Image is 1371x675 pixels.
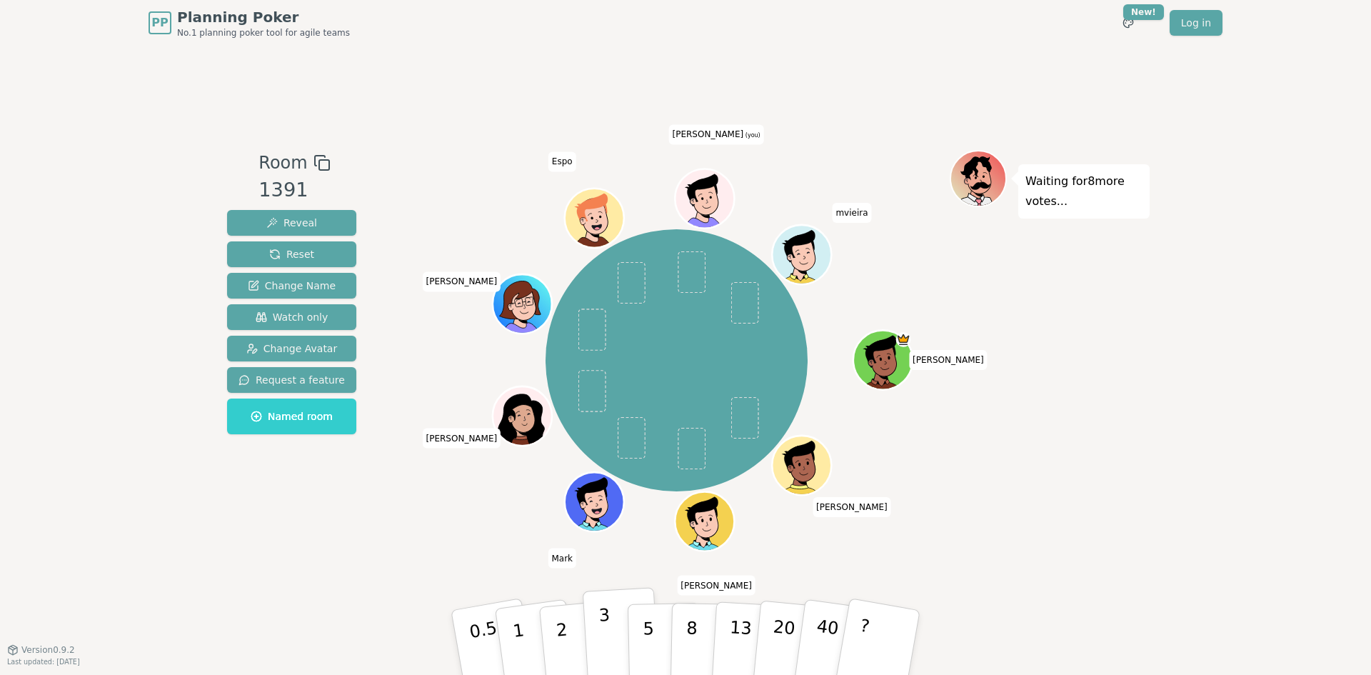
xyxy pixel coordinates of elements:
div: New! [1123,4,1164,20]
button: Reset [227,241,356,267]
button: Reveal [227,210,356,236]
span: PP [151,14,168,31]
span: Click to change your name [677,576,755,596]
span: Watch only [256,310,328,324]
span: Change Avatar [246,341,338,356]
span: Rafael is the host [896,332,911,347]
div: 1391 [258,176,330,205]
button: Version0.9.2 [7,644,75,656]
span: Room [258,150,307,176]
span: Version 0.9.2 [21,644,75,656]
button: Click to change your avatar [677,171,733,227]
span: Planning Poker [177,7,350,27]
span: Click to change your name [423,429,501,449]
button: Change Name [227,273,356,299]
span: (you) [743,133,760,139]
span: Click to change your name [813,497,891,517]
span: Click to change your name [548,549,576,569]
button: Change Avatar [227,336,356,361]
span: Request a feature [238,373,345,387]
span: Click to change your name [423,272,501,292]
span: Reset [269,247,314,261]
span: Change Name [248,279,336,293]
span: Last updated: [DATE] [7,658,80,666]
button: Watch only [227,304,356,330]
button: New! [1115,10,1141,36]
span: Click to change your name [669,125,764,145]
a: PPPlanning PokerNo.1 planning poker tool for agile teams [149,7,350,39]
span: Click to change your name [548,152,576,172]
span: No.1 planning poker tool for agile teams [177,27,350,39]
a: Log in [1170,10,1222,36]
span: Named room [251,409,333,424]
p: Waiting for 8 more votes... [1025,171,1142,211]
span: Click to change your name [832,203,871,223]
span: Reveal [266,216,317,230]
button: Named room [227,399,356,434]
button: Request a feature [227,367,356,393]
span: Click to change your name [909,350,988,370]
